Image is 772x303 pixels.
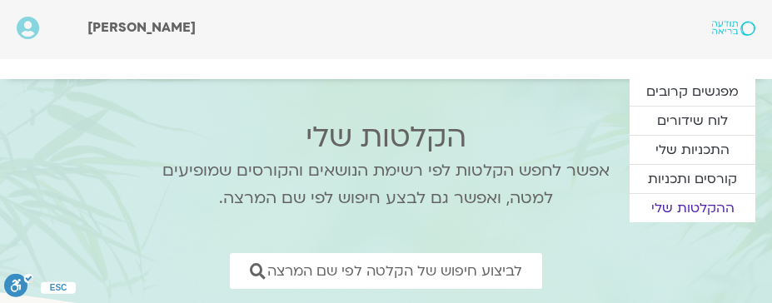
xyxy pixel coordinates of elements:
a: קורסים ותכניות [630,165,755,193]
p: אפשר לחפש הקלטות לפי רשימת הנושאים והקורסים שמופיעים למטה, ואפשר גם לבצע חיפוש לפי שם המרצה. [141,157,632,212]
h2: הקלטות שלי [141,121,632,154]
span: לביצוע חיפוש של הקלטה לפי שם המרצה [267,263,522,279]
a: ההקלטות שלי [630,194,755,222]
a: התכניות שלי [630,136,755,164]
span: [PERSON_NAME] [87,18,196,37]
a: לביצוע חיפוש של הקלטה לפי שם המרצה [230,253,542,289]
a: מפגשים קרובים [630,77,755,106]
a: לוח שידורים [630,107,755,135]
